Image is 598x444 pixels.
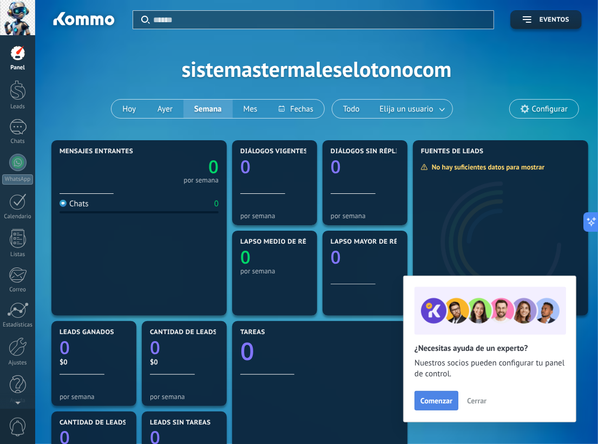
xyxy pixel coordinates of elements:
span: Lapso medio de réplica [240,238,326,246]
span: Diálogos sin réplica [331,148,407,155]
div: Panel [2,64,34,71]
a: 0 [60,335,128,360]
button: Semana [183,100,233,118]
span: Cerrar [467,397,487,404]
text: 0 [60,335,70,360]
div: por semana [331,212,399,220]
a: 0 [139,154,219,179]
text: 0 [331,154,341,179]
div: Calendario [2,213,34,220]
div: Correo [2,286,34,293]
span: Cantidad de leads activos [150,329,247,336]
text: 0 [240,154,251,179]
button: Hoy [111,100,147,118]
div: Listas [2,251,34,258]
div: por semana [183,178,219,183]
div: por semana [150,393,219,401]
div: por semana [60,393,128,401]
div: No hay suficientes datos para mostrar [420,162,552,172]
div: Ajustes [2,360,34,367]
div: por semana [240,212,309,220]
button: Elija un usuario [371,100,452,118]
span: Mensajes entrantes [60,148,133,155]
button: Mes [233,100,268,118]
img: Chats [60,200,67,207]
span: Leads ganados [60,329,114,336]
button: Comenzar [415,391,458,410]
a: 0 [240,335,399,368]
span: Nuestros socios pueden configurar tu panel de control. [415,358,565,380]
div: WhatsApp [2,174,33,185]
text: 0 [240,245,251,269]
div: $0 [150,357,219,367]
text: 0 [208,154,219,179]
text: 0 [240,335,254,368]
div: Estadísticas [2,322,34,329]
span: Cantidad de leads perdidos [60,419,162,427]
div: $0 [60,357,128,367]
span: Tareas [240,329,265,336]
span: Leads sin tareas [150,419,211,427]
div: Chats [2,138,34,145]
text: 0 [150,335,160,360]
div: Leads [2,103,34,110]
div: 0 [214,199,219,209]
span: Elija un usuario [378,102,436,116]
button: Fechas [268,100,324,118]
div: por semana [240,267,309,275]
h2: ¿Necesitas ayuda de un experto? [415,343,565,354]
a: 0 [150,335,219,360]
span: Eventos [540,16,569,24]
button: Cerrar [462,393,491,409]
div: Chats [60,199,89,209]
span: Lapso mayor de réplica [331,238,417,246]
span: Configurar [532,105,568,114]
span: Diálogos vigentes [240,148,308,155]
text: 0 [331,245,341,269]
span: Fuentes de leads [421,148,484,155]
span: Comenzar [420,397,452,404]
button: Todo [332,100,371,118]
button: Ayer [147,100,183,118]
button: Eventos [510,10,582,29]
